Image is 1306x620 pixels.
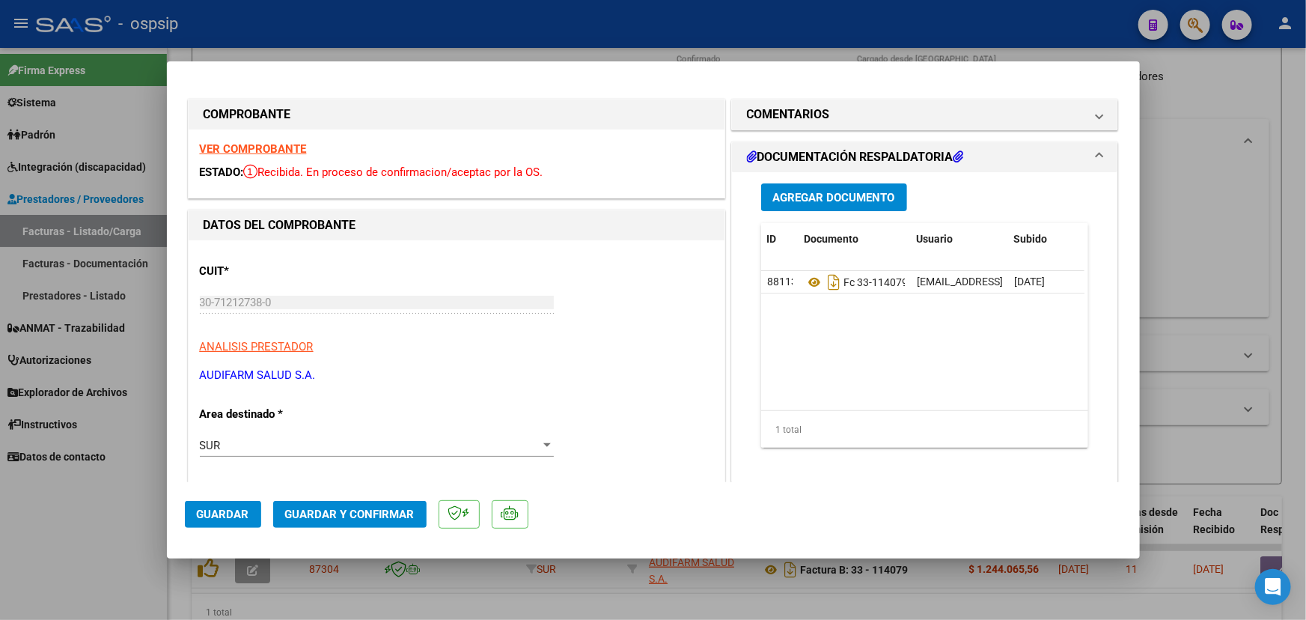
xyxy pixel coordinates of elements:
span: ANALISIS PRESTADOR [200,340,314,353]
span: Guardar [197,508,249,521]
i: Descargar documento [824,270,843,294]
h1: COMENTARIOS [747,106,830,124]
span: SUR [200,439,221,452]
span: ID [767,233,777,245]
datatable-header-cell: Acción [1083,223,1158,255]
strong: DATOS DEL COMPROBANTE [204,218,356,232]
datatable-header-cell: Documento [799,223,911,255]
p: Facturado por orden de [200,482,354,499]
span: ESTADO: [200,165,244,179]
span: Subido [1014,233,1048,245]
span: Fc 33-114079 [805,276,908,288]
button: Guardar [185,501,261,528]
span: [EMAIL_ADDRESS][DOMAIN_NAME] - AUDIFAM SALUD - [917,276,1174,288]
span: Usuario [917,233,953,245]
div: DOCUMENTACIÓN RESPALDATORIA [732,172,1118,483]
p: CUIT [200,263,354,280]
a: VER COMPROBANTE [200,142,307,156]
button: Agregar Documento [761,183,907,211]
div: 1 total [761,411,1089,449]
p: AUDIFARM SALUD S.A. [200,367,713,384]
mat-expansion-panel-header: DOCUMENTACIÓN RESPALDATORIA [732,142,1118,172]
datatable-header-cell: ID [761,223,799,255]
span: Guardar y Confirmar [285,508,415,521]
mat-expansion-panel-header: COMENTARIOS [732,100,1118,130]
span: Documento [805,233,859,245]
span: [DATE] [1014,276,1045,288]
span: Recibida. En proceso de confirmacion/aceptac por la OS. [244,165,543,179]
span: Agregar Documento [773,191,895,204]
button: Guardar y Confirmar [273,501,427,528]
datatable-header-cell: Subido [1008,223,1083,255]
div: Open Intercom Messenger [1255,569,1291,605]
span: 88113 [767,276,797,288]
strong: COMPROBANTE [204,107,291,121]
datatable-header-cell: Usuario [911,223,1008,255]
p: Area destinado * [200,406,354,423]
h1: DOCUMENTACIÓN RESPALDATORIA [747,148,964,166]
